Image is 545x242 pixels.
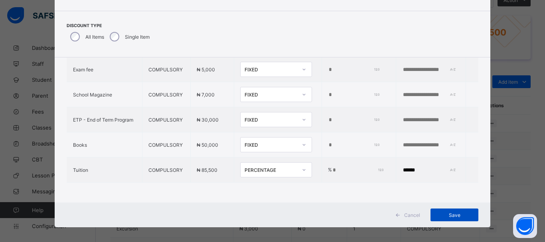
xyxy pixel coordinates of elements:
[125,34,150,40] label: Single Item
[67,23,152,28] span: Discount Type
[67,157,142,183] td: Tuition
[245,92,297,98] div: FIXED
[245,67,297,73] div: FIXED
[142,157,191,183] td: COMPULSORY
[245,167,297,173] div: PERCENTAGE
[67,82,142,107] td: School Magazine
[197,167,217,173] span: ₦ 85,500
[513,214,537,238] button: Open asap
[85,34,104,40] label: All Items
[67,57,142,82] td: Exam fee
[142,107,191,132] td: COMPULSORY
[142,132,191,157] td: COMPULSORY
[142,57,191,82] td: COMPULSORY
[142,82,191,107] td: COMPULSORY
[404,212,420,218] span: Cancel
[197,67,215,73] span: ₦ 5,000
[197,92,215,98] span: ₦ 7,000
[322,157,396,183] td: %
[67,132,142,157] td: Books
[197,142,218,148] span: ₦ 50,000
[67,107,142,132] td: ETP - End of Term Program
[436,212,472,218] span: Save
[245,142,297,148] div: FIXED
[197,117,219,123] span: ₦ 30,000
[245,117,297,123] div: FIXED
